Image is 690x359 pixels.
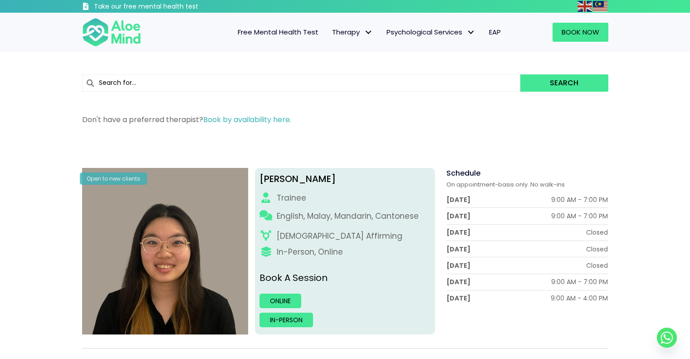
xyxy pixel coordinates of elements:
div: [DATE] [446,211,470,221]
div: [DATE] [446,294,470,303]
div: 9:00 AM - 7:00 PM [551,211,608,221]
div: [DEMOGRAPHIC_DATA] Affirming [277,231,402,242]
a: Book by availability here. [203,114,291,125]
span: Therapy [332,27,373,37]
a: Online [259,294,301,308]
div: [PERSON_NAME] [259,172,431,186]
h3: Take our free mental health test [94,2,247,11]
div: 9:00 AM - 4:00 PM [551,294,608,303]
span: EAP [489,27,501,37]
div: [DATE] [446,261,470,270]
div: [DATE] [446,245,470,254]
div: [DATE] [446,195,470,204]
div: Closed [586,261,608,270]
div: Closed [586,228,608,237]
div: In-Person, Online [277,246,343,258]
a: Whatsapp [657,328,677,348]
img: en [577,1,592,12]
div: Open to new clients [80,172,147,185]
button: Search [520,74,608,92]
a: Book Now [553,23,608,42]
span: Book Now [562,27,599,37]
div: [DATE] [446,228,470,237]
div: Trainee [277,192,306,204]
div: Closed [586,245,608,254]
p: Book A Session [259,271,431,285]
div: [DATE] [446,277,470,286]
input: Search for... [82,74,521,92]
span: Therapy: submenu [362,26,375,39]
a: Psychological ServicesPsychological Services: submenu [380,23,482,42]
a: English [577,1,593,11]
div: 9:00 AM - 7:00 PM [551,195,608,204]
span: Schedule [446,168,480,178]
a: EAP [482,23,508,42]
span: Psychological Services [387,27,475,37]
span: On appointment-basis only. No walk-ins [446,180,565,189]
p: Don't have a preferred therapist? [82,114,608,125]
span: Free Mental Health Test [238,27,318,37]
img: Profile – Xin Yi [82,168,249,334]
a: Take our free mental health test [82,2,247,13]
nav: Menu [153,23,508,42]
a: Free Mental Health Test [231,23,325,42]
div: 9:00 AM - 7:00 PM [551,277,608,286]
a: TherapyTherapy: submenu [325,23,380,42]
span: Psychological Services: submenu [465,26,478,39]
a: Malay [593,1,608,11]
img: Aloe mind Logo [82,17,141,47]
a: In-person [259,313,313,327]
img: ms [593,1,607,12]
p: English, Malay, Mandarin, Cantonese [277,211,419,222]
